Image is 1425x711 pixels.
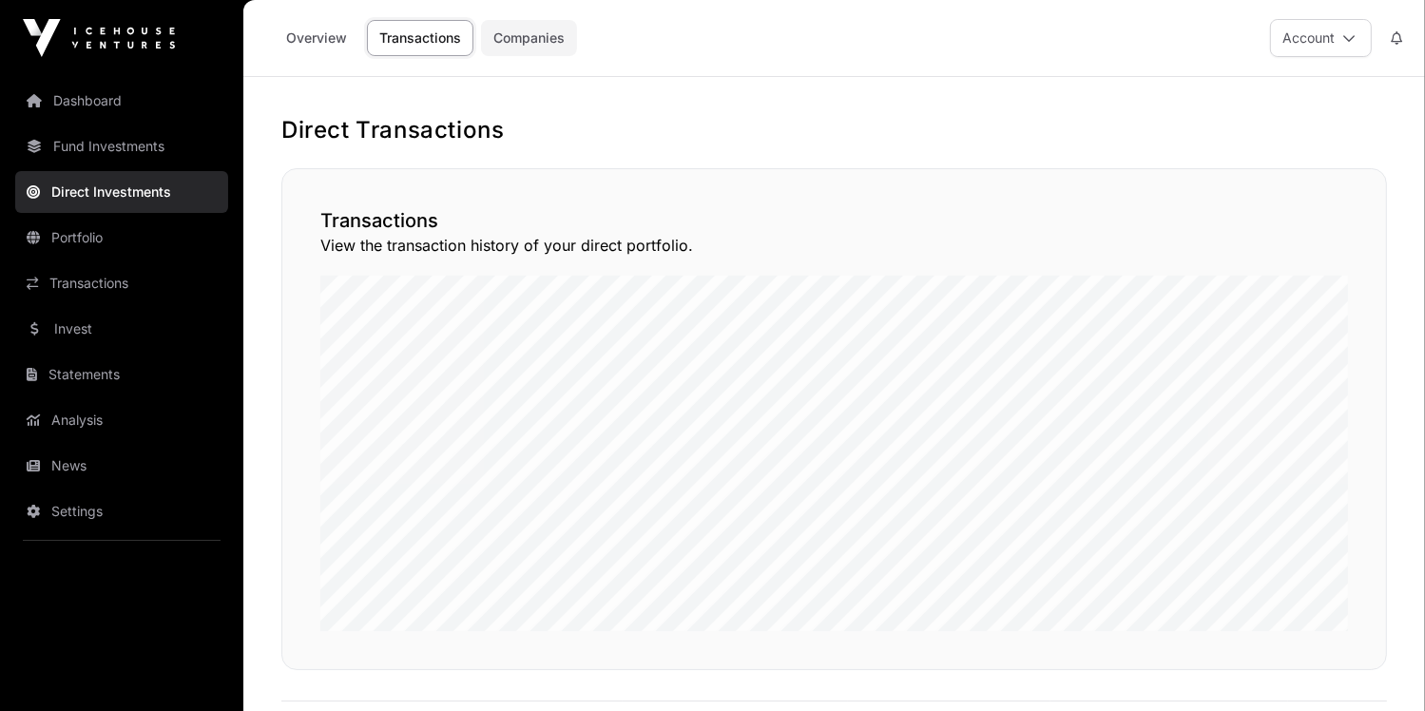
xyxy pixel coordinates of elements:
[15,262,228,304] a: Transactions
[15,171,228,213] a: Direct Investments
[281,115,1387,145] h1: Direct Transactions
[23,19,175,57] img: Icehouse Ventures Logo
[15,445,228,487] a: News
[15,490,228,532] a: Settings
[15,125,228,167] a: Fund Investments
[320,207,1348,234] h2: Transactions
[15,217,228,259] a: Portfolio
[15,399,228,441] a: Analysis
[1270,19,1372,57] button: Account
[1330,620,1425,711] iframe: Chat Widget
[481,20,577,56] a: Companies
[15,354,228,395] a: Statements
[320,234,1348,257] p: View the transaction history of your direct portfolio.
[15,308,228,350] a: Invest
[274,20,359,56] a: Overview
[15,80,228,122] a: Dashboard
[367,20,473,56] a: Transactions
